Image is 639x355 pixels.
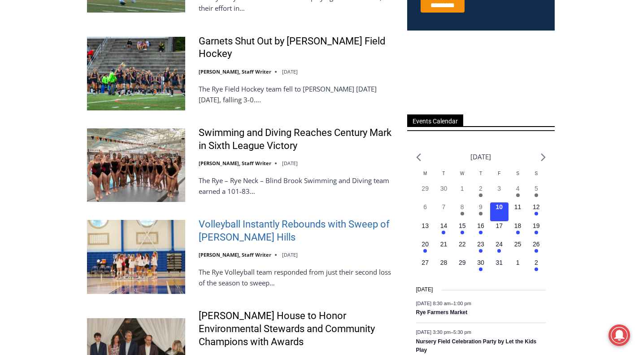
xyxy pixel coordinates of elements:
em: Has events [461,212,464,215]
button: 4 Has events [509,184,527,202]
time: 25 [514,241,522,248]
button: 10 [490,202,509,221]
button: 20 Has events [416,240,435,258]
em: Has events [479,193,483,197]
p: The Rye Volleyball team responded from just their second loss of the season to sweep… [199,267,396,288]
button: 15 Has events [453,221,471,240]
time: 31 [496,259,503,266]
time: 26 [533,241,540,248]
time: 20 [422,241,429,248]
em: Has events [461,231,464,234]
a: [PERSON_NAME], Staff Writer [199,68,271,75]
time: [DATE] [282,160,298,167]
span: S [535,171,538,176]
time: – [416,300,471,306]
a: Volleyball Instantly Rebounds with Sweep of [PERSON_NAME] Hills [199,218,396,244]
em: Has events [535,267,538,271]
div: Saturday [509,170,527,184]
span: T [479,171,482,176]
button: 7 [435,202,453,221]
span: 1:00 pm [453,300,471,306]
button: 28 [435,258,453,276]
em: Has events [497,249,501,253]
time: 21 [440,241,448,248]
button: 13 [416,221,435,240]
button: 26 Has events [527,240,545,258]
time: 18 [514,222,522,229]
span: T [442,171,445,176]
time: 16 [477,222,484,229]
a: [PERSON_NAME], Staff Writer [199,160,271,167]
div: Friday [490,170,509,184]
time: [DATE] [416,285,433,294]
time: 7 [442,203,446,210]
img: Garnets Shut Out by Horace Greeley Field Hockey [87,37,185,110]
span: W [460,171,464,176]
span: [DATE] 8:30 am [416,300,451,306]
span: S [516,171,519,176]
a: Nursery Field Celebration Party by Let the Kids Play [416,338,537,354]
time: 5 [535,185,538,192]
button: 11 [509,202,527,221]
button: 6 [416,202,435,221]
div: Wednesday [453,170,471,184]
button: 27 [416,258,435,276]
a: Rye Farmers Market [416,309,468,316]
time: 15 [459,222,466,229]
img: Swimming and Diving Reaches Century Mark in Sixth League Victory [87,128,185,202]
button: 24 Has events [490,240,509,258]
time: 1 [516,259,520,266]
span: M [423,171,427,176]
div: Monday [416,170,435,184]
time: 27 [422,259,429,266]
button: 3 [490,184,509,202]
span: 5:30 pm [453,329,471,334]
span: Events Calendar [407,114,463,127]
div: Thursday [471,170,490,184]
button: 29 [416,184,435,202]
button: 17 [490,221,509,240]
em: Has events [479,231,483,234]
em: Has events [423,249,427,253]
div: Sunday [527,170,545,184]
p: The Rye Field Hockey team fell to [PERSON_NAME] [DATE][DATE], falling 3-0…. [199,83,396,105]
button: 25 [509,240,527,258]
time: 28 [440,259,448,266]
button: 2 Has events [527,258,545,276]
button: 30 [435,184,453,202]
button: 9 Has events [471,202,490,221]
time: 11 [514,203,522,210]
time: [DATE] [282,251,298,258]
time: 14 [440,222,448,229]
time: 19 [533,222,540,229]
time: 9 [479,203,483,210]
button: 23 Has events [471,240,490,258]
button: 18 Has events [509,221,527,240]
img: Volleyball Instantly Rebounds with Sweep of Byram Hills [87,220,185,294]
button: 1 [453,184,471,202]
time: 1 [461,185,464,192]
a: [PERSON_NAME], Staff Writer [199,251,271,258]
em: Has events [535,231,538,234]
button: 16 Has events [471,221,490,240]
time: 29 [422,185,429,192]
em: Has events [535,193,538,197]
button: 2 Has events [471,184,490,202]
span: [DATE] 3:30 pm [416,329,451,334]
button: 19 Has events [527,221,545,240]
time: [DATE] [282,68,298,75]
em: Has events [516,231,520,234]
a: [PERSON_NAME] House to Honor Environmental Stewards and Community Champions with Awards [199,310,396,348]
time: 8 [461,203,464,210]
li: [DATE] [470,151,491,163]
time: 3 [497,185,501,192]
a: Swimming and Diving Reaches Century Mark in Sixth League Victory [199,127,396,152]
button: 31 [490,258,509,276]
div: Tuesday [435,170,453,184]
em: Has events [479,267,483,271]
a: Previous month [416,153,421,162]
em: Has events [516,193,520,197]
button: 30 Has events [471,258,490,276]
button: 5 Has events [527,184,545,202]
a: Next month [541,153,546,162]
